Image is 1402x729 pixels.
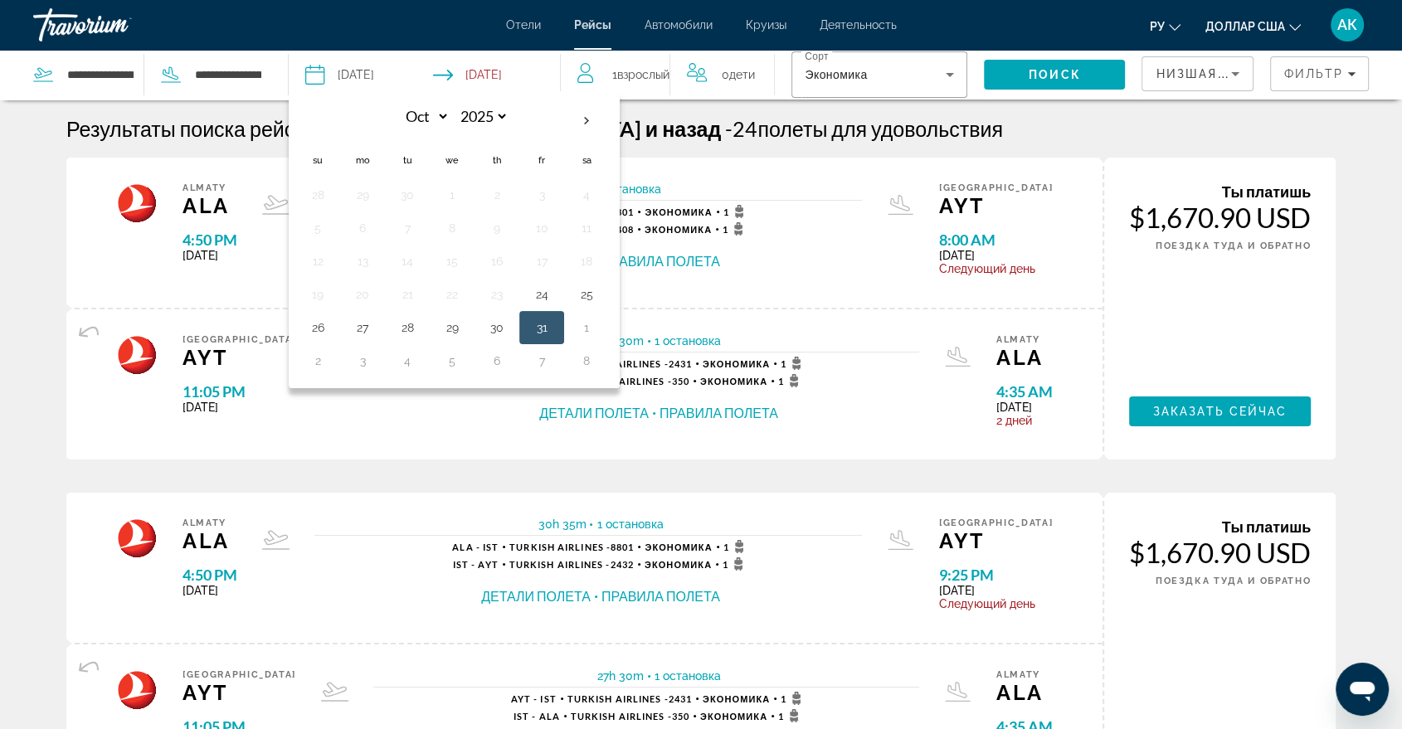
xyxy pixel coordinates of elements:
[1205,20,1285,33] font: доллар США
[567,693,669,704] span: Turkish Airlines -
[723,540,749,553] span: 1
[1129,182,1311,201] div: Ты платишь
[781,357,806,370] span: 1
[571,376,672,386] span: Turkish Airlines -
[820,18,897,32] a: Деятельность
[1129,201,1311,234] div: $1,670.90 USD
[723,557,748,571] span: 1
[573,316,600,339] button: Day 1
[645,18,713,32] a: Автомобили
[1129,396,1311,426] a: Заказать сейчас
[571,711,672,722] span: Turkish Airlines -
[1205,14,1301,38] button: Изменить валюту
[757,116,1003,141] span: полеты для удовольствия
[725,116,757,141] span: 24
[394,250,421,273] button: Day 14
[304,283,331,306] button: Day 19
[1156,64,1239,84] mat-select: Sort by
[703,693,770,704] span: Экономика
[564,102,609,140] button: Next month
[304,316,331,339] button: Day 26
[349,316,376,339] button: Day 27
[509,542,634,552] span: 8801
[33,3,199,46] a: Травориум
[481,587,591,605] button: Детали полета
[528,250,555,273] button: Day 17
[116,182,158,224] img: Airline logo
[984,60,1125,90] button: Search
[601,252,720,270] button: Правила полета
[805,68,867,81] span: Экономика
[1270,56,1369,91] button: Filters
[183,584,237,597] span: [DATE]
[528,283,555,306] button: Day 24
[439,250,465,273] button: Day 15
[453,559,499,570] span: IST - AYT
[574,18,611,32] a: Рейсы
[484,250,510,273] button: Day 16
[183,231,237,249] span: 4:50 PM
[1156,241,1311,251] span: ПОЕЗДКА ТУДА И ОБРАТНО
[484,349,510,372] button: Day 6
[349,283,376,306] button: Day 20
[439,349,465,372] button: Day 5
[781,692,806,705] span: 1
[183,669,296,680] span: [GEOGRAPHIC_DATA]
[183,334,296,345] span: [GEOGRAPHIC_DATA]
[996,345,1053,370] span: ALA
[700,711,767,722] span: Экономика
[349,216,376,240] button: Day 6
[612,63,669,86] span: 1
[1283,67,1343,80] span: Фильтр
[996,401,1053,414] span: [DATE]
[939,249,1053,262] span: [DATE]
[484,283,510,306] button: Day 23
[996,334,1053,345] span: Almaty
[597,669,644,683] span: 27h 30m
[939,528,1053,553] span: AYT
[722,63,755,86] span: 0
[746,18,786,32] a: Круизы
[939,597,1053,610] span: Следующий день
[597,334,644,347] span: 27h 30m
[528,316,555,339] button: Day 31
[396,102,450,131] select: Select month
[573,283,600,306] button: Day 25
[116,518,158,559] img: Airline logo
[349,349,376,372] button: Day 3
[509,542,611,552] span: Turkish Airlines -
[617,68,669,81] span: Взрослый
[645,116,722,141] span: и назад
[723,222,748,236] span: 1
[1156,67,1259,80] span: Низшая цена
[509,559,634,570] span: 2432
[723,205,749,218] span: 1
[394,283,421,306] button: Day 21
[305,50,374,100] button: Select depart date
[514,711,560,722] span: IST - ALA
[394,316,421,339] button: Day 28
[394,216,421,240] button: Day 7
[1156,576,1311,586] span: ПОЕЗДКА ТУДА И ОБРАТНО
[1326,7,1369,42] button: Меню пользователя
[645,207,712,217] span: Экономика
[528,183,555,207] button: Day 3
[183,382,296,401] span: 11:05 PM
[596,518,663,531] span: 1 остановка
[452,542,499,552] span: ALA - IST
[394,349,421,372] button: Day 4
[1337,16,1357,33] font: АК
[1129,518,1311,536] div: Ты платишь
[571,376,689,386] span: 350
[700,376,767,386] span: Экономика
[439,283,465,306] button: Day 22
[538,518,586,531] span: 30h 35m
[116,669,158,711] img: Airline logo
[645,224,712,235] span: Экономика
[484,183,510,207] button: Day 2
[349,183,376,207] button: Day 29
[573,250,600,273] button: Day 18
[571,711,689,722] span: 350
[573,349,600,372] button: Day 8
[655,669,721,683] span: 1 остановка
